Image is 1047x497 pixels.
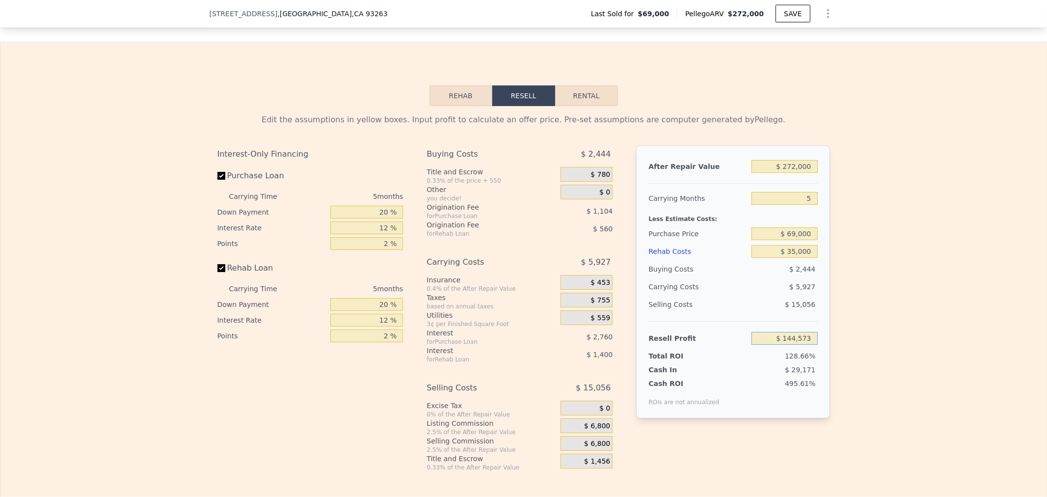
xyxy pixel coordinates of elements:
div: Rehab Costs [648,243,748,260]
button: Show Options [818,4,838,24]
span: $ 1,104 [587,207,613,215]
div: Carrying Costs [648,278,710,296]
div: Taxes [427,293,557,303]
span: $69,000 [638,9,669,19]
div: Title and Escrow [427,454,557,464]
span: $ 6,800 [584,422,610,431]
span: $ 780 [591,170,610,179]
div: Origination Fee [427,202,536,212]
div: based on annual taxes [427,303,557,310]
div: After Repair Value [648,158,748,175]
span: 128.66% [785,352,815,360]
div: 0.33% of the After Repair Value [427,464,557,471]
div: Cash In [648,365,710,375]
div: Title and Escrow [427,167,557,177]
label: Rehab Loan [217,259,327,277]
span: 495.61% [785,380,815,387]
div: Interest Rate [217,312,327,328]
div: Selling Commission [427,436,557,446]
div: Down Payment [217,204,327,220]
span: $ 5,927 [581,253,611,271]
span: $ 2,444 [789,265,815,273]
div: Carrying Costs [427,253,536,271]
span: $ 1,456 [584,457,610,466]
label: Purchase Loan [217,167,327,185]
div: Resell Profit [648,330,748,347]
span: $ 29,171 [785,366,815,374]
div: 5 months [297,281,403,297]
div: ROIs are not annualized [648,388,719,406]
span: $ 560 [593,225,613,233]
button: Rehab [430,85,492,106]
span: $ 0 [599,404,610,413]
div: 0% of the After Repair Value [427,411,557,418]
span: $ 453 [591,278,610,287]
div: Points [217,236,327,251]
button: Rental [555,85,618,106]
button: Resell [492,85,555,106]
div: Buying Costs [427,145,536,163]
span: $ 5,927 [789,283,815,291]
div: Carrying Time [229,189,293,204]
div: Selling Costs [427,379,536,397]
div: Excise Tax [427,401,557,411]
div: Down Payment [217,297,327,312]
div: Selling Costs [648,296,748,313]
div: Listing Commission [427,418,557,428]
span: $ 559 [591,314,610,323]
span: $ 15,056 [785,301,815,308]
div: Origination Fee [427,220,536,230]
div: 3¢ per Finished Square Foot [427,320,557,328]
input: Purchase Loan [217,172,225,180]
div: for Purchase Loan [427,338,536,346]
span: , CA 93263 [352,10,388,18]
div: Interest Rate [217,220,327,236]
div: 2.5% of the After Repair Value [427,428,557,436]
div: Carrying Months [648,190,748,207]
span: Pellego ARV [685,9,728,19]
div: 5 months [297,189,403,204]
div: Interest [427,346,536,356]
div: Less Estimate Costs: [648,207,817,225]
span: , [GEOGRAPHIC_DATA] [277,9,387,19]
div: Insurance [427,275,557,285]
span: $ 1,400 [587,351,613,359]
div: Interest-Only Financing [217,145,403,163]
input: Rehab Loan [217,264,225,272]
div: Interest [427,328,536,338]
div: 0.4% of the After Repair Value [427,285,557,293]
span: [STREET_ADDRESS] [210,9,278,19]
div: Cash ROI [648,379,719,388]
span: $272,000 [728,10,764,18]
div: 0.33% of the price + 550 [427,177,557,185]
span: $ 15,056 [576,379,611,397]
div: Points [217,328,327,344]
div: 2.5% of the After Repair Value [427,446,557,454]
div: Buying Costs [648,260,748,278]
div: Carrying Time [229,281,293,297]
div: you decide! [427,194,557,202]
span: Last Sold for [591,9,638,19]
span: $ 2,444 [581,145,611,163]
div: Purchase Price [648,225,748,243]
span: $ 0 [599,188,610,197]
span: $ 2,760 [587,333,613,341]
span: $ 755 [591,296,610,305]
button: SAVE [776,5,810,23]
div: Other [427,185,557,194]
div: for Purchase Loan [427,212,536,220]
div: Utilities [427,310,557,320]
div: for Rehab Loan [427,230,536,238]
div: for Rehab Loan [427,356,536,363]
div: Total ROI [648,351,710,361]
div: Edit the assumptions in yellow boxes. Input profit to calculate an offer price. Pre-set assumptio... [217,114,830,126]
span: $ 6,800 [584,440,610,448]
